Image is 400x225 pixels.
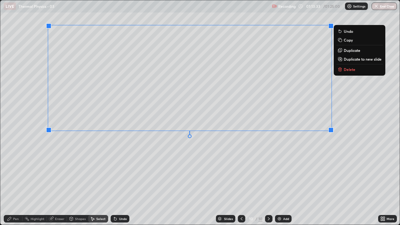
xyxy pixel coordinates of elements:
p: Settings [353,5,365,8]
button: Undo [336,27,383,35]
div: Pen [13,217,19,220]
div: / [255,217,257,221]
button: End Class [372,2,397,10]
div: Eraser [55,217,64,220]
button: Duplicate to new slide [336,55,383,63]
img: add-slide-button [277,216,282,221]
p: Delete [344,67,355,72]
div: Select [96,217,106,220]
p: Duplicate to new slide [344,57,382,62]
button: Copy [336,36,383,44]
div: More [387,217,394,220]
img: class-settings-icons [347,4,352,9]
div: Undo [119,217,127,220]
img: recording.375f2c34.svg [272,4,277,9]
p: Recording [278,4,296,9]
img: end-class-cross [374,4,379,9]
div: Add [283,217,289,220]
p: Thermal Physics - 03 [18,4,54,9]
div: 10 [258,216,262,222]
p: LIVE [6,4,14,9]
p: Undo [344,29,353,34]
div: Slides [224,217,233,220]
button: Duplicate [336,47,383,54]
div: Shapes [75,217,86,220]
p: Copy [344,37,353,42]
button: Delete [336,66,383,73]
div: 10 [248,217,254,221]
p: Duplicate [344,48,360,53]
div: Highlight [31,217,44,220]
